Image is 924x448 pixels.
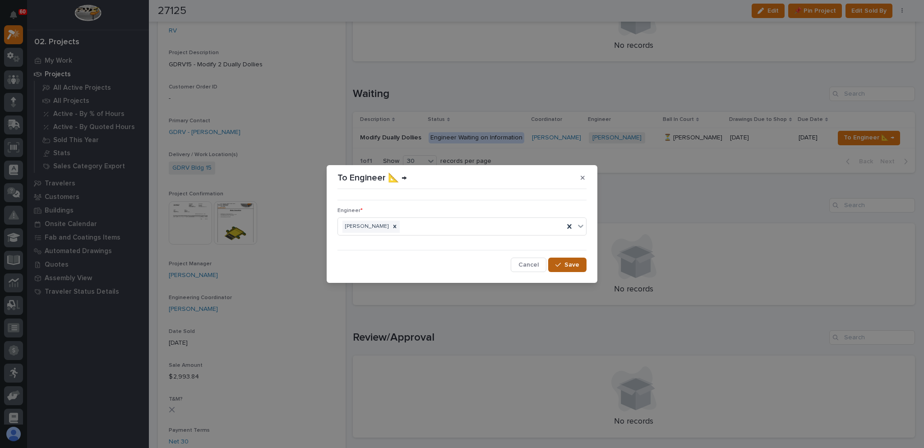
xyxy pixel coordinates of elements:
[337,208,363,213] span: Engineer
[342,221,390,233] div: [PERSON_NAME]
[564,261,579,269] span: Save
[511,258,546,272] button: Cancel
[518,261,539,269] span: Cancel
[337,172,407,183] p: To Engineer 📐 →
[548,258,587,272] button: Save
